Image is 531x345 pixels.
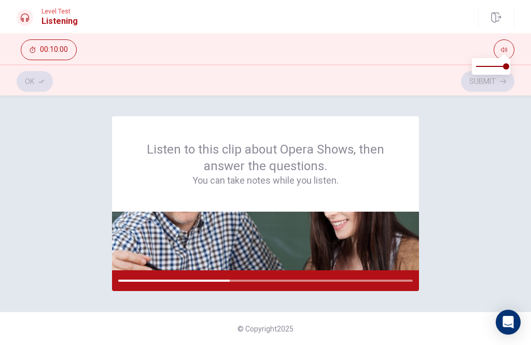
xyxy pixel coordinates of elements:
span: © Copyright 2025 [237,325,294,333]
h1: Listening [41,15,78,27]
span: Level Test [41,8,78,15]
button: 00:10:00 [21,39,77,60]
div: Open Intercom Messenger [496,310,521,335]
img: passage image [112,212,419,270]
span: 00:10:00 [40,46,68,54]
div: Listen to this clip about Opera Shows, then answer the questions. [137,141,394,187]
h4: You can take notes while you listen. [137,174,394,187]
